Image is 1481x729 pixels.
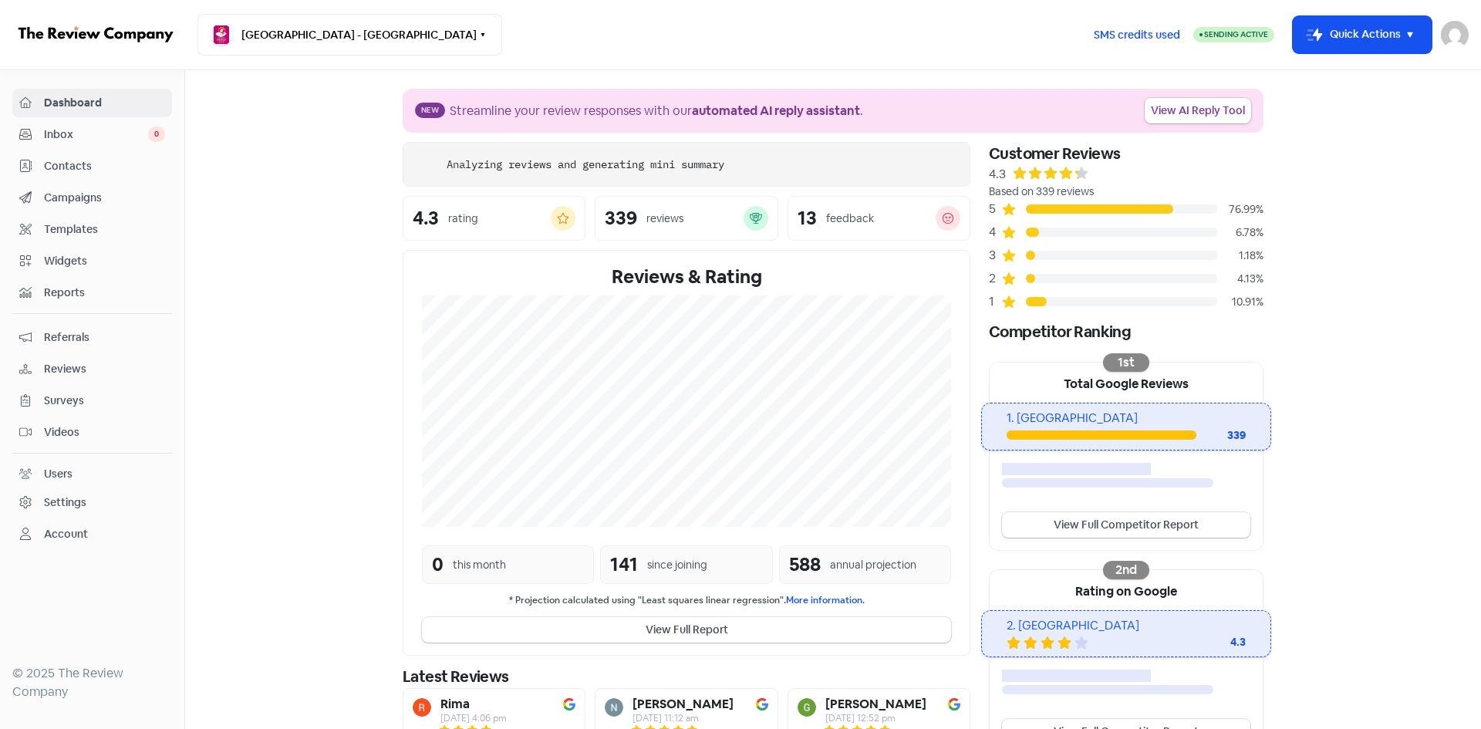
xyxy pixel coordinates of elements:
a: Widgets [12,247,172,275]
span: Referrals [44,329,165,346]
div: Customer Reviews [989,142,1263,165]
div: Total Google Reviews [990,363,1263,403]
div: 141 [610,551,638,579]
a: SMS credits used [1081,25,1193,42]
span: Dashboard [44,95,165,111]
div: 1. [GEOGRAPHIC_DATA] [1007,410,1245,427]
span: New [415,103,445,118]
a: Sending Active [1193,25,1274,44]
a: Videos [12,418,172,447]
div: Latest Reviews [403,665,970,688]
div: feedback [826,211,874,227]
img: Image [756,698,768,710]
span: Surveys [44,393,165,409]
div: 4.3 [989,165,1006,184]
div: rating [448,211,478,227]
div: reviews [646,211,683,227]
span: Widgets [44,253,165,269]
div: this month [453,557,506,573]
button: [GEOGRAPHIC_DATA] - [GEOGRAPHIC_DATA] [197,14,502,56]
div: © 2025 The Review Company [12,664,172,701]
a: 339reviews [595,196,778,241]
b: automated AI reply assistant [692,103,860,119]
div: 1st [1103,353,1149,372]
div: Based on 339 reviews [989,184,1263,200]
a: Inbox 0 [12,120,172,149]
a: Users [12,460,172,488]
a: Reports [12,278,172,307]
a: Referrals [12,323,172,352]
span: Reports [44,285,165,301]
div: 2 [989,269,1001,288]
span: Contacts [44,158,165,174]
div: 2. [GEOGRAPHIC_DATA] [1007,617,1245,635]
a: View AI Reply Tool [1145,98,1251,123]
span: Reviews [44,361,165,377]
a: Contacts [12,152,172,181]
div: 0 [432,551,444,579]
div: since joining [647,557,707,573]
div: Users [44,466,73,482]
img: Avatar [413,698,431,717]
div: Settings [44,494,86,511]
div: 4 [989,223,1001,241]
button: View Full Report [422,617,951,643]
span: Inbox [44,127,148,143]
img: Avatar [798,698,816,717]
b: [PERSON_NAME] [633,698,734,710]
a: 4.3rating [403,196,585,241]
span: Campaigns [44,190,165,206]
b: [PERSON_NAME] [825,698,926,710]
a: Account [12,520,172,548]
div: Analyzing reviews and generating mini summary [447,157,724,173]
a: Settings [12,488,172,517]
div: 1 [989,292,1001,311]
div: annual projection [830,557,916,573]
div: 3 [989,246,1001,265]
a: Reviews [12,355,172,383]
img: Image [948,698,960,710]
img: Image [563,698,575,710]
button: Quick Actions [1293,16,1432,53]
span: 0 [148,127,165,142]
div: 339 [1196,427,1246,444]
div: 13 [798,209,817,228]
a: More information. [786,594,865,606]
div: 10.91% [1217,294,1263,310]
a: Campaigns [12,184,172,212]
div: 588 [789,551,821,579]
span: SMS credits used [1094,27,1180,43]
div: 5 [989,200,1001,218]
div: Reviews & Rating [422,263,951,291]
div: [DATE] 12:52 pm [825,714,926,723]
b: Rima [440,698,470,710]
div: Competitor Ranking [989,320,1263,343]
small: * Projection calculated using "Least squares linear regression". [422,593,951,608]
span: Videos [44,424,165,440]
div: 6.78% [1217,224,1263,241]
div: 339 [605,209,637,228]
a: 13feedback [788,196,970,241]
div: [DATE] 4:06 pm [440,714,507,723]
div: 1.18% [1217,248,1263,264]
div: [DATE] 11:12 am [633,714,734,723]
img: User [1441,21,1469,49]
span: Templates [44,221,165,238]
a: Templates [12,215,172,244]
div: Account [44,526,88,542]
a: Surveys [12,386,172,415]
a: Dashboard [12,89,172,117]
div: 2nd [1103,561,1149,579]
a: View Full Competitor Report [1002,512,1250,538]
span: Sending Active [1204,29,1268,39]
img: Avatar [605,698,623,717]
div: 76.99% [1217,201,1263,218]
div: Rating on Google [990,570,1263,610]
div: 4.13% [1217,271,1263,287]
div: 4.3 [413,209,439,228]
div: Streamline your review responses with our . [450,102,863,120]
div: 4.3 [1184,634,1246,650]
